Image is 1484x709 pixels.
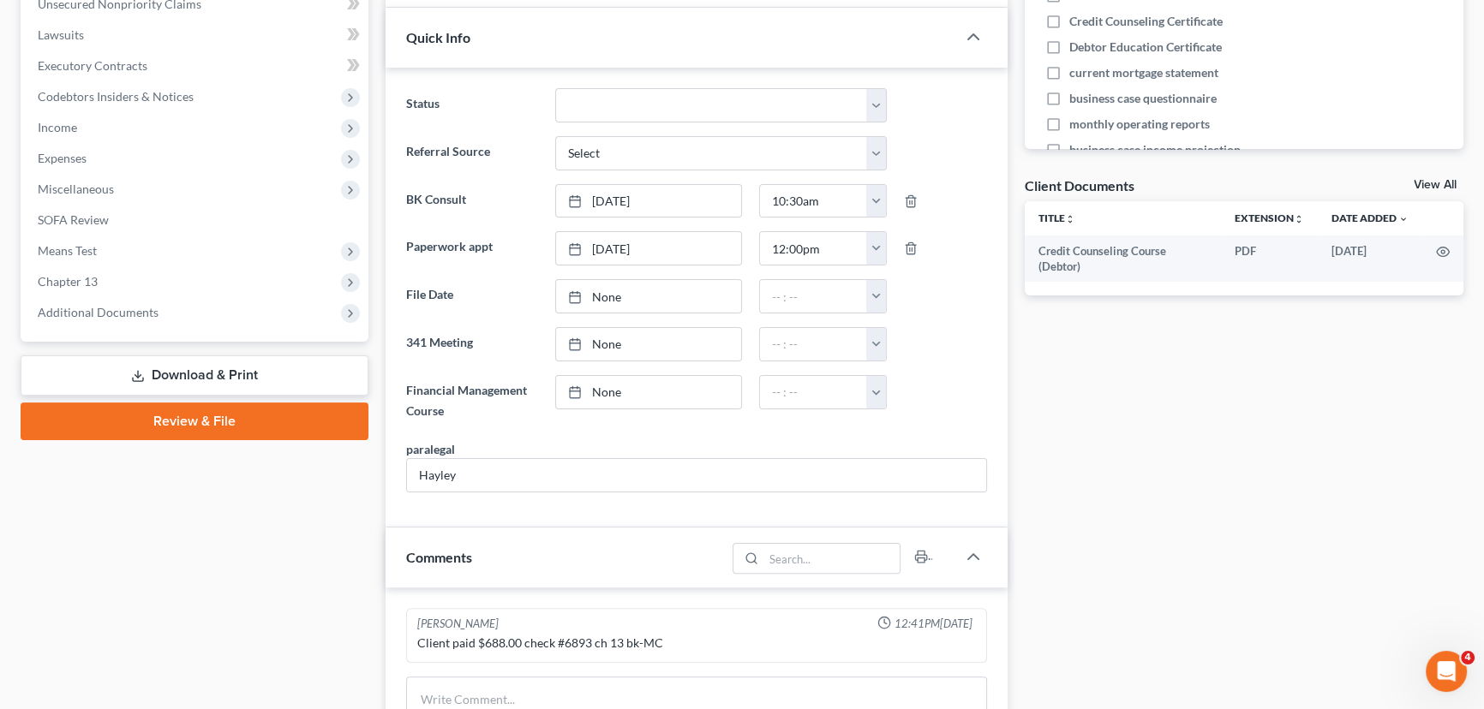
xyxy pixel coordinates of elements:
[556,328,740,360] a: None
[24,205,368,235] a: SOFA Review
[398,279,547,313] label: File Date
[1294,214,1304,224] i: unfold_more
[21,355,368,396] a: Download & Print
[398,88,547,122] label: Status
[1414,179,1457,191] a: View All
[1461,651,1475,664] span: 4
[1069,64,1218,81] span: current mortgage statement
[1221,235,1318,283] td: PDF
[407,459,986,492] input: --
[398,136,547,170] label: Referral Source
[398,231,547,265] label: Paperwork appt
[760,232,868,265] input: -- : --
[38,243,97,258] span: Means Test
[24,20,368,51] a: Lawsuits
[1426,651,1467,692] iframe: Intercom live chat
[1235,212,1304,224] a: Extensionunfold_more
[556,280,740,313] a: None
[406,549,472,565] span: Comments
[556,185,740,217] a: [DATE]
[398,184,547,218] label: BK Consult
[406,440,455,458] div: paralegal
[24,51,368,81] a: Executory Contracts
[38,182,114,196] span: Miscellaneous
[417,616,499,632] div: [PERSON_NAME]
[406,29,470,45] span: Quick Info
[398,327,547,361] label: 341 Meeting
[1065,214,1075,224] i: unfold_more
[895,616,972,632] span: 12:41PM[DATE]
[21,402,368,440] a: Review & File
[1069,141,1241,158] span: business case income projection
[556,376,740,408] a: None
[38,27,84,42] span: Lawsuits
[1069,116,1210,133] span: monthly operating reports
[1069,13,1223,30] span: Credit Counseling Certificate
[398,375,547,426] label: Financial Management Course
[38,305,159,319] span: Additional Documents
[38,274,98,289] span: Chapter 13
[760,376,868,408] input: -- : --
[1069,90,1217,107] span: business case questionnaire
[38,212,109,227] span: SOFA Review
[760,328,868,360] input: -- : --
[556,232,740,265] a: [DATE]
[417,635,976,652] div: Client paid $688.00 check #6893 ch 13 bk-MC
[38,89,194,104] span: Codebtors Insiders & Notices
[1025,176,1134,194] div: Client Documents
[1025,235,1222,283] td: Credit Counseling Course (Debtor)
[763,544,900,573] input: Search...
[38,58,147,73] span: Executory Contracts
[1318,235,1422,283] td: [DATE]
[38,151,87,165] span: Expenses
[760,185,868,217] input: -- : --
[760,280,868,313] input: -- : --
[1331,212,1409,224] a: Date Added expand_more
[1038,212,1075,224] a: Titleunfold_more
[38,120,77,134] span: Income
[1398,214,1409,224] i: expand_more
[1069,39,1222,56] span: Debtor Education Certificate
